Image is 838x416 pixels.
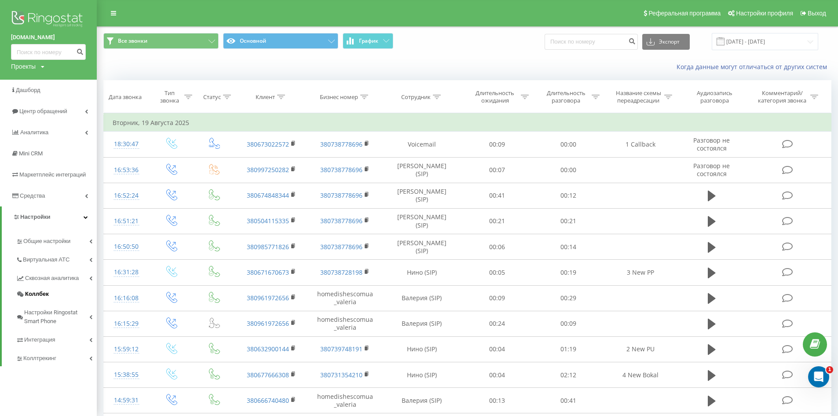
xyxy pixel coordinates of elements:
[25,274,79,283] span: Сквозная аналитика
[247,396,289,405] a: 380666740480
[382,132,461,157] td: Voicemail
[604,336,677,362] td: 2 New PU
[382,336,461,362] td: Нино (SIP)
[382,285,461,311] td: Валерия (SIP)
[16,329,97,348] a: Интеграция
[308,311,382,336] td: homedishescomua_valeria
[320,93,358,101] div: Бизнес номер
[533,183,604,208] td: 00:12
[16,87,40,93] span: Дашборд
[808,10,826,17] span: Выход
[736,10,793,17] span: Настройки профиля
[113,366,140,383] div: 15:38:55
[693,162,730,178] span: Разговор не состоялся
[604,362,677,388] td: 4 New Bokal
[113,341,140,358] div: 15:59:12
[533,234,604,260] td: 00:14
[113,315,140,332] div: 16:15:29
[256,93,275,101] div: Клиент
[461,208,532,234] td: 00:21
[382,234,461,260] td: [PERSON_NAME] (SIP)
[23,237,70,246] span: Общие настройки
[382,311,461,336] td: Валерия (SIP)
[223,33,338,49] button: Основной
[16,268,97,286] a: Сквозная аналитика
[472,89,519,104] div: Длительность ожидания
[23,354,56,363] span: Коллтрекинг
[320,217,362,225] a: 380738778696
[461,311,532,336] td: 00:24
[382,208,461,234] td: [PERSON_NAME] (SIP)
[533,132,604,157] td: 00:00
[113,392,140,409] div: 14:59:31
[320,268,362,276] a: 380738728198
[24,335,55,344] span: Интеграция
[203,93,221,101] div: Статус
[382,260,461,285] td: Нино (SIP)
[642,34,690,50] button: Экспорт
[16,249,97,268] a: Виртуальная АТС
[382,362,461,388] td: Нино (SIP)
[247,217,289,225] a: 380504115335
[16,231,97,249] a: Общие настройки
[20,192,45,199] span: Средства
[247,166,289,174] a: 380997250282
[382,183,461,208] td: [PERSON_NAME] (SIP)
[20,214,51,220] span: Настройки
[19,171,86,178] span: Маркетплейс интеграций
[113,162,140,179] div: 16:53:36
[461,362,532,388] td: 00:04
[533,311,604,336] td: 00:09
[247,140,289,148] a: 380673022572
[320,166,362,174] a: 380738778696
[382,157,461,183] td: [PERSON_NAME] (SIP)
[247,294,289,302] a: 380961972656
[11,9,86,31] img: Ringostat logo
[113,187,140,204] div: 16:52:24
[104,114,831,132] td: Вторник, 19 Августа 2025
[25,290,49,298] span: Коллбек
[23,255,70,264] span: Виртуальная АТС
[320,140,362,148] a: 380738778696
[11,62,36,71] div: Проекты
[343,33,393,49] button: График
[615,89,662,104] div: Название схемы переадресации
[533,260,604,285] td: 00:19
[16,348,97,366] a: Коллтрекинг
[247,191,289,199] a: 380674848344
[118,37,147,44] span: Все звонки
[677,63,831,71] a: Когда данные могут отличаться от других систем
[757,89,808,104] div: Комментарий/категория звонка
[826,366,833,373] span: 1
[2,206,97,228] a: Настройки
[109,93,142,101] div: Дата звонка
[320,191,362,199] a: 380738778696
[604,132,677,157] td: 1 Callback
[533,336,604,362] td: 01:19
[359,38,378,44] span: График
[19,108,67,114] span: Центр обращений
[382,388,461,413] td: Валерия (SIP)
[247,268,289,276] a: 380671670673
[16,302,97,329] a: Настройки Ringostat Smart Phone
[461,388,532,413] td: 00:13
[461,260,532,285] td: 00:05
[693,136,730,152] span: Разговор не состоялся
[19,150,43,157] span: Mini CRM
[247,371,289,379] a: 380677666308
[533,157,604,183] td: 00:00
[20,129,48,136] span: Аналитика
[686,89,743,104] div: Аудиозапись разговора
[542,89,589,104] div: Длительность разговора
[320,243,362,251] a: 380738778696
[113,290,140,307] div: 16:16:08
[320,345,362,353] a: 380739748191
[533,208,604,234] td: 00:21
[103,33,219,49] button: Все звонки
[113,136,140,153] div: 18:30:47
[461,234,532,260] td: 00:06
[24,308,89,326] span: Настройки Ringostat Smart Phone
[11,44,86,60] input: Поиск по номеру
[320,371,362,379] a: 380731354210
[461,157,532,183] td: 00:07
